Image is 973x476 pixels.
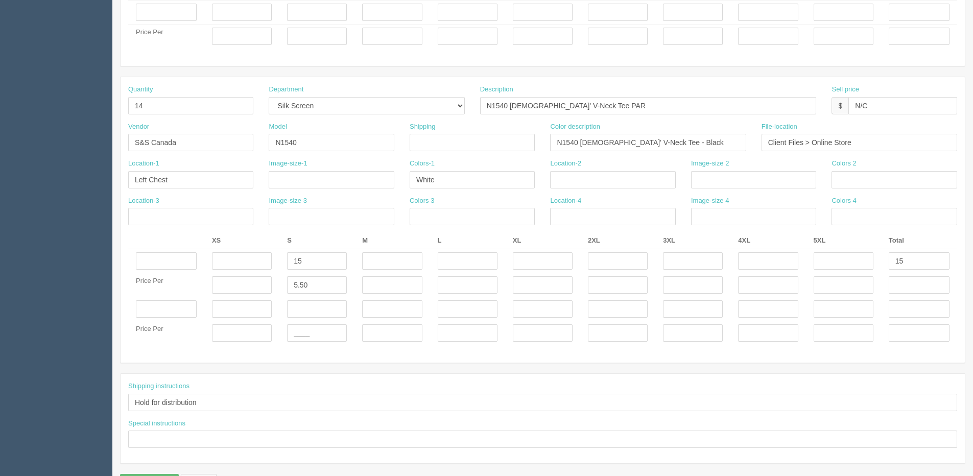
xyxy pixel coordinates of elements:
[550,196,581,206] label: Location-4
[832,85,859,94] label: Sell price
[580,233,655,249] th: 2XL
[691,196,729,206] label: Image-size 4
[269,196,306,206] label: Image-size 3
[128,419,185,429] label: Special instructions
[128,382,189,391] label: Shipping instructions
[269,85,303,94] label: Department
[881,233,957,249] th: Total
[128,159,159,169] label: Location-1
[410,196,434,206] label: Colors 3
[505,233,580,249] th: XL
[410,159,435,169] label: Colors-1
[204,233,279,249] th: XS
[128,196,159,206] label: Location-3
[762,122,797,132] label: File-location
[269,159,307,169] label: Image-size-1
[832,97,848,114] div: $
[832,159,856,169] label: Colors 2
[550,122,600,132] label: Color description
[128,25,204,49] td: Price Per
[550,159,581,169] label: Location-2
[128,321,204,345] td: Price Per
[806,233,881,249] th: 5XL
[730,233,805,249] th: 4XL
[691,159,729,169] label: Image-size 2
[410,122,436,132] label: Shipping
[832,196,856,206] label: Colors 4
[128,122,149,132] label: Vendor
[128,273,204,297] td: Price Per
[480,85,513,94] label: Description
[655,233,730,249] th: 3XL
[430,233,505,249] th: L
[128,85,153,94] label: Quantity
[354,233,430,249] th: M
[279,233,354,249] th: S
[269,122,287,132] label: Model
